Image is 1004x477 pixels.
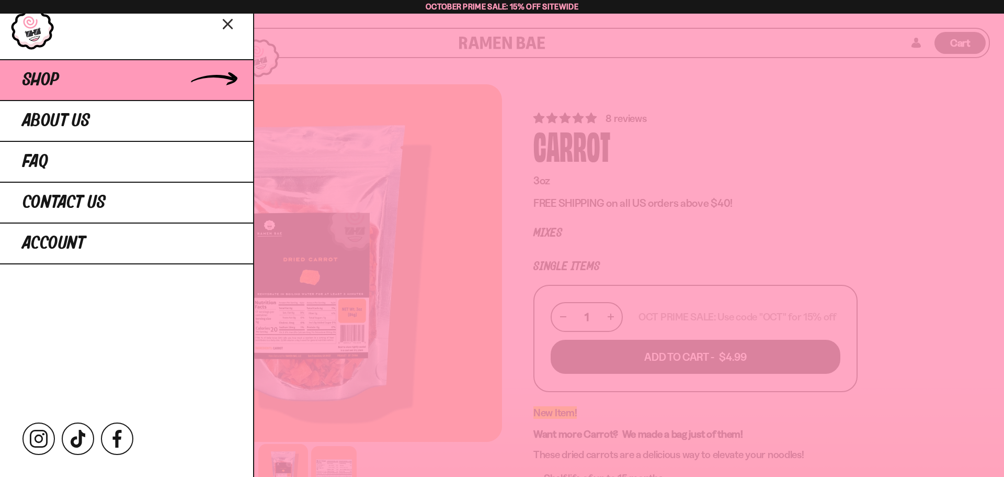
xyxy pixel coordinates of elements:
button: Close menu [219,14,237,32]
span: Contact Us [22,193,106,212]
span: About Us [22,112,90,130]
span: FAQ [22,152,48,171]
span: Account [22,234,85,253]
span: October Prime Sale: 15% off Sitewide [426,2,578,12]
span: Shop [22,71,59,90]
